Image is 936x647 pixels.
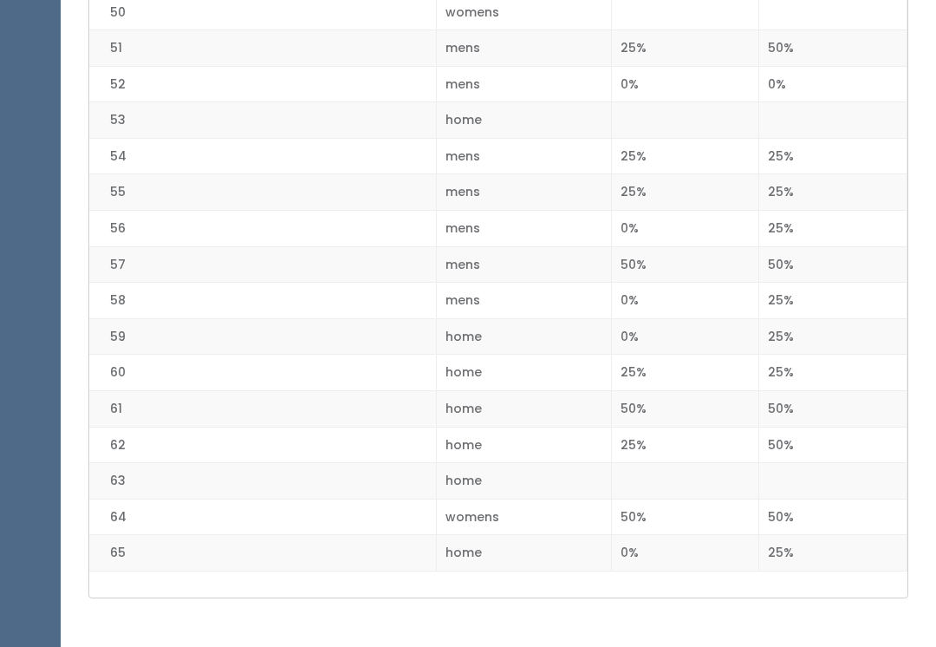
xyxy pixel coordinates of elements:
[436,246,612,283] td: mens
[612,535,759,572] td: 0%
[436,427,612,463] td: home
[759,499,907,535] td: 50%
[759,30,907,67] td: 50%
[436,499,612,535] td: womens
[612,174,759,211] td: 25%
[436,174,612,211] td: mens
[759,246,907,283] td: 50%
[89,535,436,572] td: 65
[612,499,759,535] td: 50%
[759,66,907,102] td: 0%
[612,355,759,391] td: 25%
[89,174,436,211] td: 55
[89,102,436,139] td: 53
[759,535,907,572] td: 25%
[89,30,436,67] td: 51
[759,427,907,463] td: 50%
[436,283,612,319] td: mens
[759,390,907,427] td: 50%
[612,211,759,247] td: 0%
[436,66,612,102] td: mens
[89,355,436,391] td: 60
[89,211,436,247] td: 56
[759,174,907,211] td: 25%
[759,318,907,355] td: 25%
[436,102,612,139] td: home
[612,390,759,427] td: 50%
[612,30,759,67] td: 25%
[89,390,436,427] td: 61
[436,138,612,174] td: mens
[436,535,612,572] td: home
[436,211,612,247] td: mens
[89,463,436,500] td: 63
[436,318,612,355] td: home
[436,463,612,500] td: home
[612,246,759,283] td: 50%
[612,66,759,102] td: 0%
[436,355,612,391] td: home
[612,318,759,355] td: 0%
[612,283,759,319] td: 0%
[89,66,436,102] td: 52
[436,390,612,427] td: home
[89,138,436,174] td: 54
[759,355,907,391] td: 25%
[612,138,759,174] td: 25%
[89,499,436,535] td: 64
[759,211,907,247] td: 25%
[89,318,436,355] td: 59
[759,138,907,174] td: 25%
[759,283,907,319] td: 25%
[89,427,436,463] td: 62
[436,30,612,67] td: mens
[612,427,759,463] td: 25%
[89,283,436,319] td: 58
[89,246,436,283] td: 57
